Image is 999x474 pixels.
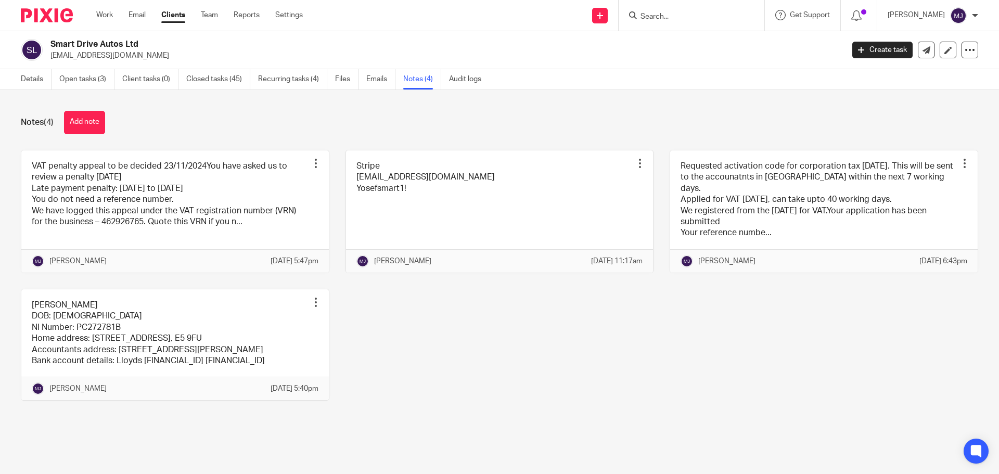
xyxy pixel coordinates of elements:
h2: Smart Drive Autos Ltd [50,39,680,50]
a: Recurring tasks (4) [258,69,327,89]
p: [PERSON_NAME] [374,256,431,266]
p: [EMAIL_ADDRESS][DOMAIN_NAME] [50,50,837,61]
a: Email [129,10,146,20]
a: Create task [852,42,913,58]
a: Closed tasks (45) [186,69,250,89]
a: Client tasks (0) [122,69,178,89]
img: svg%3E [681,255,693,267]
a: Emails [366,69,395,89]
img: svg%3E [356,255,369,267]
span: Get Support [790,11,830,19]
img: svg%3E [21,39,43,61]
button: Add note [64,111,105,134]
img: svg%3E [32,382,44,395]
p: [DATE] 5:47pm [271,256,318,266]
p: [PERSON_NAME] [49,383,107,394]
a: Reports [234,10,260,20]
p: [PERSON_NAME] [888,10,945,20]
p: [DATE] 11:17am [591,256,643,266]
input: Search [639,12,733,22]
img: svg%3E [950,7,967,24]
a: Team [201,10,218,20]
p: [PERSON_NAME] [49,256,107,266]
a: Open tasks (3) [59,69,114,89]
h1: Notes [21,117,54,128]
span: (4) [44,118,54,126]
p: [DATE] 6:43pm [919,256,967,266]
a: Audit logs [449,69,489,89]
p: [PERSON_NAME] [698,256,755,266]
a: Work [96,10,113,20]
a: Notes (4) [403,69,441,89]
a: Details [21,69,52,89]
a: Settings [275,10,303,20]
img: svg%3E [32,255,44,267]
img: Pixie [21,8,73,22]
a: Files [335,69,358,89]
a: Clients [161,10,185,20]
p: [DATE] 5:40pm [271,383,318,394]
